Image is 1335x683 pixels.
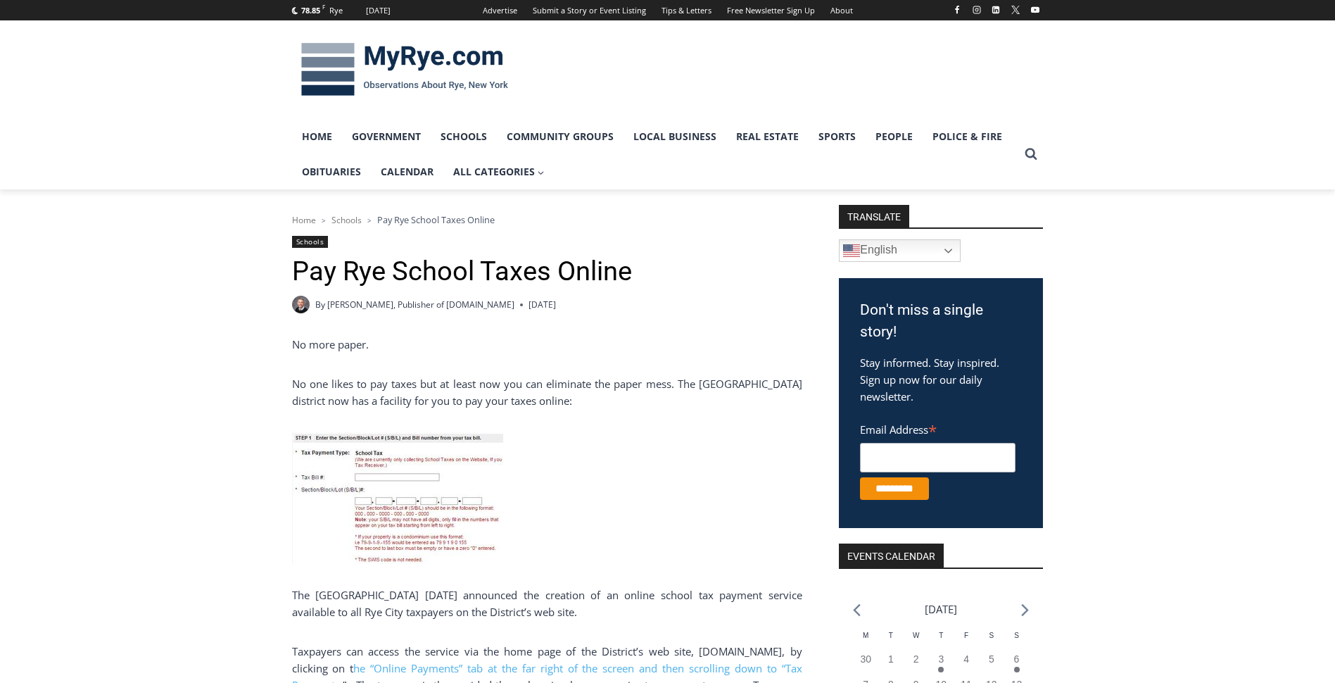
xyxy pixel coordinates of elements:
img: MyRye.com [292,33,517,106]
div: Monday [853,630,878,652]
a: Sports [809,119,866,154]
button: 5 [979,652,1004,677]
h3: Don't miss a single story! [860,299,1022,344]
div: Tuesday [878,630,904,652]
p: No one likes to pay taxes but at least now you can eliminate the paper mess. The [GEOGRAPHIC_DATA... [292,375,802,409]
nav: Breadcrumbs [292,213,802,227]
div: [DATE] [366,4,391,17]
a: All Categories [443,154,555,189]
a: Local Business [624,119,726,154]
button: 4 [954,652,979,677]
span: 78.85 [301,5,320,15]
span: M [863,632,868,639]
a: Real Estate [726,119,809,154]
strong: TRANSLATE [839,205,909,227]
button: 1 [878,652,904,677]
span: S [1014,632,1019,639]
a: [PERSON_NAME], Publisher of [DOMAIN_NAME] [327,299,514,311]
a: Calendar [371,154,443,189]
button: View Search Form [1018,142,1044,167]
li: [DATE] [925,600,957,619]
span: Pay Rye School Taxes Online [377,213,495,226]
nav: Primary Navigation [292,119,1018,190]
time: 3 [938,653,944,665]
div: Rye [329,4,343,17]
a: Next month [1021,603,1029,617]
img: en [843,242,860,259]
label: Email Address [860,415,1016,441]
a: Instagram [968,1,985,18]
time: [DATE] [529,298,556,311]
time: 5 [989,653,994,665]
a: Government [342,119,431,154]
time: 2 [913,653,919,665]
span: T [889,632,893,639]
a: YouTube [1027,1,1044,18]
span: W [913,632,919,639]
time: 4 [963,653,969,665]
a: Facebook [949,1,966,18]
img: School tax [292,432,503,564]
a: English [839,239,961,262]
div: Wednesday [904,630,929,652]
a: X [1007,1,1024,18]
a: Home [292,119,342,154]
a: Schools [431,119,497,154]
span: F [322,3,325,11]
a: Schools [331,214,362,226]
div: Sunday [1004,630,1030,652]
div: Thursday [929,630,954,652]
a: Home [292,214,316,226]
div: Friday [954,630,979,652]
p: No more paper. [292,336,802,353]
time: 6 [1014,653,1020,665]
button: 6 Has events [1004,652,1030,677]
div: Saturday [979,630,1004,652]
button: 2 [904,652,929,677]
a: Author image [292,296,310,313]
a: Obituaries [292,154,371,189]
em: Has events [1014,667,1020,672]
button: 30 [853,652,878,677]
a: Schools [292,236,329,248]
h2: Events Calendar [839,544,944,568]
span: > [322,215,326,225]
a: Previous month [853,603,861,617]
h1: Pay Rye School Taxes Online [292,256,802,288]
span: F [964,632,968,639]
a: Linkedin [987,1,1004,18]
span: > [367,215,372,225]
span: By [315,298,325,311]
a: Police & Fire [923,119,1012,154]
time: 1 [888,653,894,665]
span: T [939,632,943,639]
p: The [GEOGRAPHIC_DATA] [DATE] announced the creation of an online school tax payment service avail... [292,587,802,620]
button: 3 Has events [929,652,954,677]
em: Has events [938,667,944,672]
span: S [989,632,994,639]
time: 30 [860,653,871,665]
a: Community Groups [497,119,624,154]
p: Stay informed. Stay inspired. Sign up now for our daily newsletter. [860,354,1022,405]
span: All Categories [453,164,545,180]
a: People [866,119,923,154]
